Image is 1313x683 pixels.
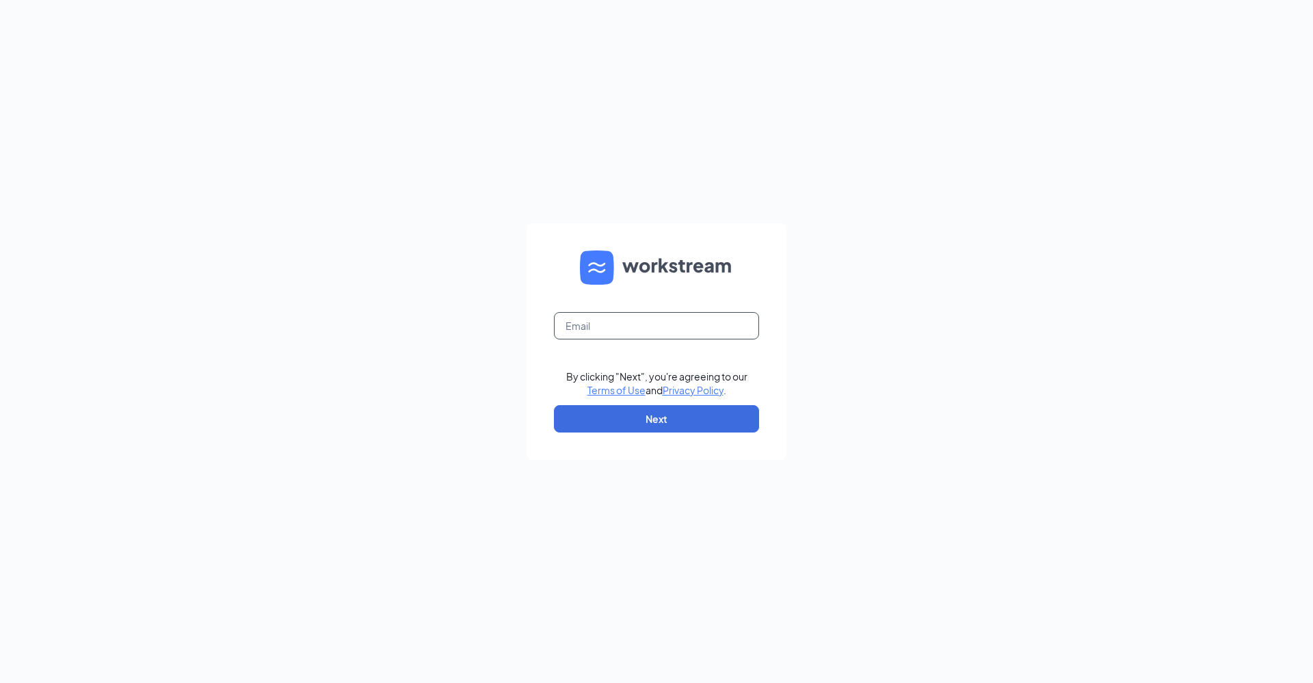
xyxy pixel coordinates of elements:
div: By clicking "Next", you're agreeing to our and . [566,370,747,397]
img: WS logo and Workstream text [580,250,733,285]
a: Privacy Policy [663,384,724,396]
button: Next [554,405,759,433]
input: Email [554,312,759,339]
a: Terms of Use [587,384,646,396]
